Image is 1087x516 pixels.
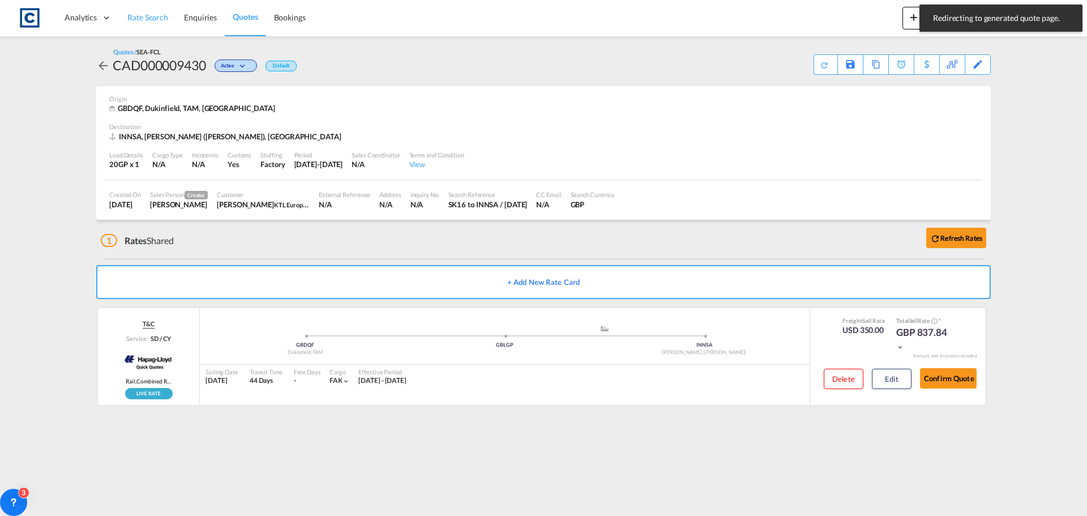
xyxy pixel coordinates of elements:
[319,199,370,210] div: N/A
[185,191,208,199] span: Creator
[206,368,238,376] div: Sailing Date
[192,159,205,169] div: N/A
[294,376,296,386] div: -
[150,190,208,199] div: Sales Person
[909,317,918,324] span: Sell
[96,56,113,74] div: icon-arrow-left
[206,342,405,349] div: GBDQF
[109,159,143,169] div: 20GP x 1
[907,12,949,22] span: New
[228,159,251,169] div: Yes
[598,326,611,331] md-icon: assets/icons/custom/ship-fill.svg
[228,151,251,159] div: Customs
[122,346,175,374] img: Hapag-Lloyd Spot
[329,368,350,376] div: Cargo
[65,12,97,23] span: Analytics
[448,199,528,210] div: SK16 to INNSA / 21 Aug 2025
[352,151,400,159] div: Sales Coordinator
[319,190,370,199] div: External Reference
[358,368,406,376] div: Effective Period
[896,343,904,351] md-icon: icon-chevron-down
[358,376,406,386] div: 01 Sep 2025 - 30 Sep 2025
[152,151,183,159] div: Cargo Type
[842,325,885,336] div: USD 350.00
[920,368,977,389] button: Confirm Quote
[125,388,173,399] img: rpa-live-rate.png
[930,317,938,326] button: Spot Rates are dynamic & can fluctuate with time
[342,377,350,385] md-icon: icon-chevron-down
[940,234,982,242] b: Refresh Rates
[896,326,953,353] div: GBP 837.84
[260,151,285,159] div: Stuffing
[109,122,978,131] div: Destination
[605,342,804,349] div: INNSA
[152,159,183,169] div: N/A
[250,368,283,376] div: Transit Time
[109,95,978,103] div: Origin
[109,199,141,210] div: 21 Aug 2025
[409,151,464,159] div: Terms and Condition
[605,349,804,356] div: [PERSON_NAME] ([PERSON_NAME])
[896,317,953,326] div: Total Rate
[96,59,110,73] md-icon: icon-arrow-left
[352,159,400,169] div: N/A
[113,56,206,74] div: CAD000009430
[938,317,941,324] span: Subject to Remarks
[215,59,257,72] div: Change Status Here
[127,12,168,22] span: Rate Search
[125,388,173,399] div: Rollable available
[536,199,561,210] div: N/A
[358,376,406,385] span: [DATE] - [DATE]
[379,190,401,199] div: Address
[448,190,528,199] div: Search Reference
[410,190,439,199] div: Inquiry No.
[126,334,148,343] span: Service:
[113,48,161,56] div: Quotes /SEA-FCL
[148,334,170,343] div: SD / CY
[902,7,954,29] button: icon-plus 400-fgNewicon-chevron-down
[294,151,343,159] div: Period
[206,56,260,74] div: Change Status Here
[233,12,258,22] span: Quotes
[101,234,174,247] div: Shared
[217,199,310,210] div: Myles Daly
[571,199,615,210] div: GBP
[329,376,343,385] span: FAK
[294,159,343,169] div: 30 Sep 2025
[101,234,117,247] span: 1
[221,62,237,73] span: Active
[250,376,283,386] div: 44 Days
[294,368,321,376] div: Free Days
[109,103,278,114] div: GBDQF, Dukinfield, TAM, Europe
[926,228,986,248] button: icon-refreshRefresh Rates
[930,12,1072,24] span: Redirecting to generated quote page.
[820,55,832,70] div: Quote PDF is not available at this time
[824,369,863,389] button: Delete
[206,376,238,386] div: [DATE]
[184,12,217,22] span: Enquiries
[907,10,921,24] md-icon: icon-plus 400-fg
[118,104,275,113] span: GBDQF, Dukinfield, TAM, [GEOGRAPHIC_DATA]
[109,190,141,199] div: Created On
[125,235,147,246] span: Rates
[136,48,160,56] span: SEA-FCL
[17,5,42,31] img: 1fdb9190129311efbfaf67cbb4249bed.jpeg
[274,12,306,22] span: Bookings
[266,61,297,71] div: Default
[930,233,940,244] md-icon: icon-refresh
[150,199,208,210] div: Lynsey Heaton
[206,349,405,356] div: Dukinfield, TAM
[862,317,872,324] span: Sell
[905,353,985,359] div: Remark and Inclusion included
[410,199,439,210] div: N/A
[217,190,310,199] div: Customer
[274,200,382,209] span: KTL Europe ([GEOGRAPHIC_DATA]) Ltd
[838,55,863,74] div: Save As Template
[819,60,829,70] md-icon: icon-refresh
[192,151,219,159] div: Incoterms
[260,159,285,169] div: Factory Stuffing
[405,342,604,349] div: GBLGP
[872,369,911,389] button: Edit
[96,265,991,299] button: + Add New Rate Card
[571,190,615,199] div: Search Currency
